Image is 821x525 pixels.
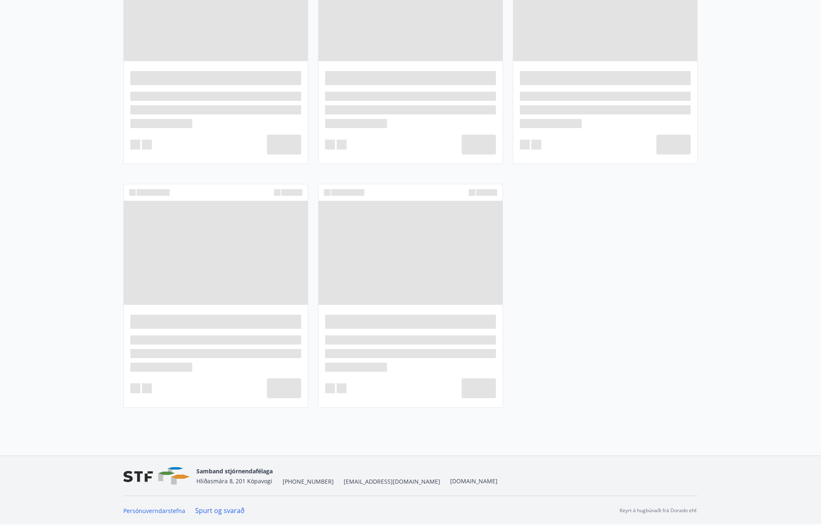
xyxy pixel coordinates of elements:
[123,507,185,515] a: Persónuverndarstefna
[620,507,698,514] p: Keyrt á hugbúnaði frá Dorado ehf.
[450,477,498,485] a: [DOMAIN_NAME]
[283,477,334,486] span: [PHONE_NUMBER]
[344,477,440,486] span: [EMAIL_ADDRESS][DOMAIN_NAME]
[196,477,272,485] span: Hlíðasmára 8, 201 Kópavogi
[123,467,190,485] img: vjCaq2fThgY3EUYqSgpjEiBg6WP39ov69hlhuPVN.png
[196,467,273,475] span: Samband stjórnendafélaga
[195,506,245,515] a: Spurt og svarað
